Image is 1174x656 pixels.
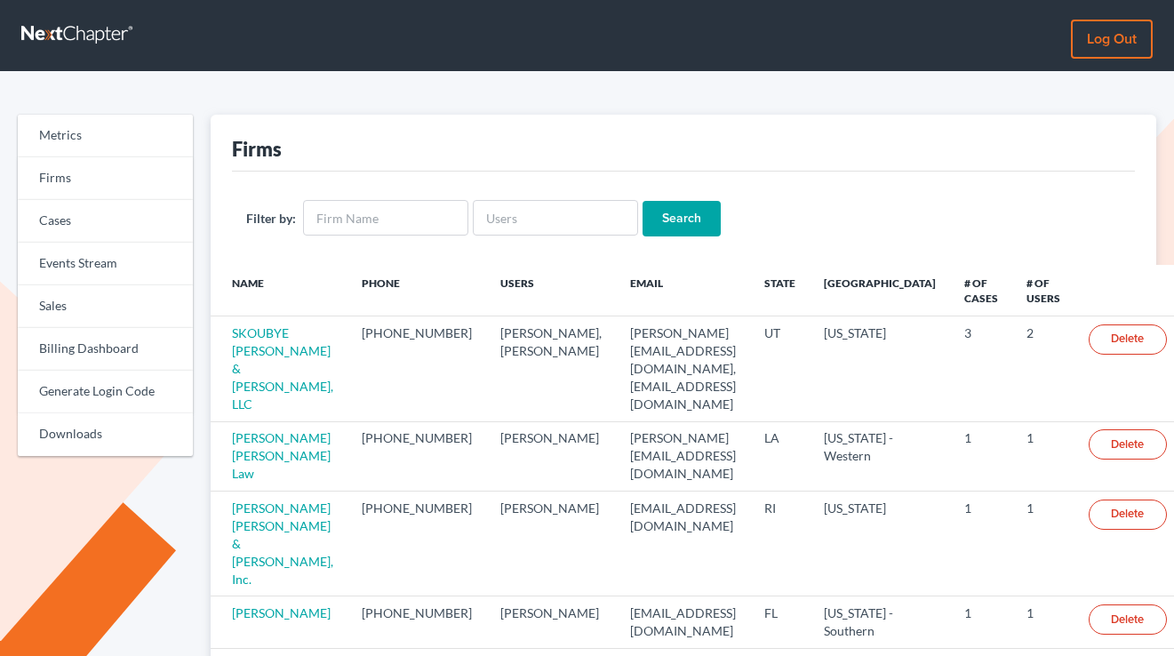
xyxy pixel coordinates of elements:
[810,316,950,421] td: [US_STATE]
[750,316,810,421] td: UT
[643,201,721,236] input: Search
[18,115,193,157] a: Metrics
[232,430,331,481] a: [PERSON_NAME] [PERSON_NAME] Law
[950,265,1012,316] th: # of Cases
[810,596,950,648] td: [US_STATE] - Southern
[347,316,486,421] td: [PHONE_NUMBER]
[616,421,750,491] td: [PERSON_NAME][EMAIL_ADDRESS][DOMAIN_NAME]
[1089,500,1167,530] a: Delete
[18,157,193,200] a: Firms
[616,596,750,648] td: [EMAIL_ADDRESS][DOMAIN_NAME]
[1012,596,1074,648] td: 1
[18,413,193,456] a: Downloads
[810,492,950,596] td: [US_STATE]
[347,265,486,316] th: Phone
[750,492,810,596] td: RI
[1089,429,1167,460] a: Delete
[18,285,193,328] a: Sales
[347,596,486,648] td: [PHONE_NUMBER]
[616,492,750,596] td: [EMAIL_ADDRESS][DOMAIN_NAME]
[232,500,333,587] a: [PERSON_NAME] [PERSON_NAME] & [PERSON_NAME], Inc.
[486,421,616,491] td: [PERSON_NAME]
[347,492,486,596] td: [PHONE_NUMBER]
[18,328,193,371] a: Billing Dashboard
[18,243,193,285] a: Events Stream
[347,421,486,491] td: [PHONE_NUMBER]
[810,265,950,316] th: [GEOGRAPHIC_DATA]
[232,136,282,162] div: Firms
[616,265,750,316] th: Email
[473,200,638,236] input: Users
[246,209,296,228] label: Filter by:
[750,421,810,491] td: LA
[232,605,331,620] a: [PERSON_NAME]
[810,421,950,491] td: [US_STATE] - Western
[950,316,1012,421] td: 3
[18,371,193,413] a: Generate Login Code
[486,492,616,596] td: [PERSON_NAME]
[18,200,193,243] a: Cases
[950,492,1012,596] td: 1
[950,421,1012,491] td: 1
[303,200,468,236] input: Firm Name
[1012,492,1074,596] td: 1
[1089,604,1167,635] a: Delete
[950,596,1012,648] td: 1
[750,265,810,316] th: State
[486,265,616,316] th: Users
[211,265,347,316] th: Name
[1089,324,1167,355] a: Delete
[1012,316,1074,421] td: 2
[750,596,810,648] td: FL
[1012,421,1074,491] td: 1
[486,596,616,648] td: [PERSON_NAME]
[486,316,616,421] td: [PERSON_NAME], [PERSON_NAME]
[1071,20,1153,59] a: Log out
[1012,265,1074,316] th: # of Users
[232,325,333,412] a: SKOUBYE [PERSON_NAME] & [PERSON_NAME], LLC
[616,316,750,421] td: [PERSON_NAME][EMAIL_ADDRESS][DOMAIN_NAME], [EMAIL_ADDRESS][DOMAIN_NAME]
